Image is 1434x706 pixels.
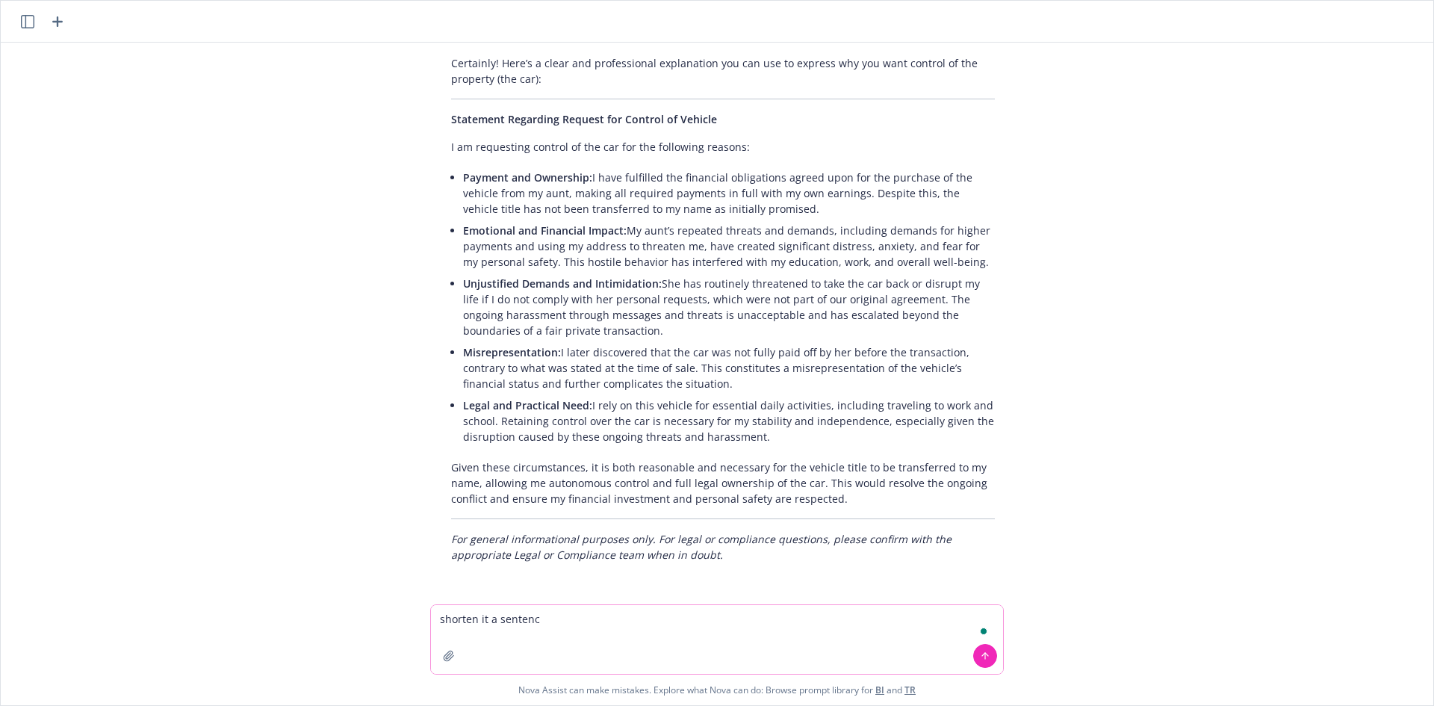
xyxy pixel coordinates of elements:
[463,398,592,412] span: Legal and Practical Need:
[451,459,995,507] p: Given these circumstances, it is both reasonable and necessary for the vehicle title to be transf...
[431,605,1003,674] textarea: To enrich screen reader interactions, please activate Accessibility in Grammarly extension settings
[451,139,995,155] p: I am requesting control of the car for the following reasons:
[463,223,995,270] p: My aunt’s repeated threats and demands, including demands for higher payments and using my addres...
[875,684,884,696] a: BI
[463,397,995,445] p: I rely on this vehicle for essential daily activities, including traveling to work and school. Re...
[463,170,995,217] p: I have fulfilled the financial obligations agreed upon for the purchase of the vehicle from my au...
[463,276,662,291] span: Unjustified Demands and Intimidation:
[463,276,995,338] p: She has routinely threatened to take the car back or disrupt my life if I do not comply with her ...
[463,170,592,185] span: Payment and Ownership:
[463,345,561,359] span: Misrepresentation:
[451,112,717,126] span: Statement Regarding Request for Control of Vehicle
[451,55,995,87] p: Certainly! Here’s a clear and professional explanation you can use to express why you want contro...
[463,344,995,391] p: I later discovered that the car was not fully paid off by her before the transaction, contrary to...
[463,223,627,238] span: Emotional and Financial Impact:
[904,684,916,696] a: TR
[451,532,952,562] em: For general informational purposes only. For legal or compliance questions, please confirm with t...
[518,675,916,705] span: Nova Assist can make mistakes. Explore what Nova can do: Browse prompt library for and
